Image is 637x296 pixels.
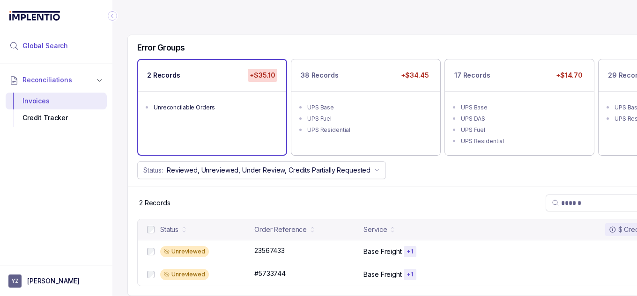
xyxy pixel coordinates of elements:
[248,69,277,82] p: +$35.10
[160,225,178,234] div: Status
[254,225,307,234] div: Order Reference
[143,166,163,175] p: Status:
[6,70,107,90] button: Reconciliations
[139,198,170,208] div: Remaining page entries
[160,246,209,257] div: Unreviewed
[147,71,180,80] p: 2 Records
[254,246,285,255] p: 23567433
[22,75,72,85] span: Reconciliations
[147,248,155,255] input: checkbox-checkbox
[407,248,414,255] p: + 1
[137,161,386,179] button: Status:Reviewed, Unreviewed, Under Review, Credits Partially Requested
[154,103,276,112] div: Unreconcilable Orders
[454,71,490,80] p: 17 Records
[139,198,170,208] p: 2 Records
[254,269,286,278] p: #5733744
[554,69,585,82] p: +$14.70
[461,125,584,135] div: UPS Fuel
[461,137,584,146] div: UPS Residential
[6,91,107,129] div: Reconciliations
[8,274,22,288] span: User initials
[307,114,430,123] div: UPS Fuel
[461,103,584,112] div: UPS Base
[307,103,430,112] div: UPS Base
[461,114,584,123] div: UPS DAS
[160,269,209,280] div: Unreviewed
[399,69,431,82] p: +$34.45
[307,125,430,135] div: UPS Residential
[107,10,118,22] div: Collapse Icon
[147,271,155,278] input: checkbox-checkbox
[13,93,99,109] div: Invoices
[147,226,155,233] input: checkbox-checkbox
[8,274,104,288] button: User initials[PERSON_NAME]
[301,71,339,80] p: 38 Records
[137,43,185,53] h5: Error Groups
[407,271,414,278] p: + 1
[363,247,401,256] p: Base Freight
[167,166,370,175] p: Reviewed, Unreviewed, Under Review, Credits Partially Requested
[27,276,80,286] p: [PERSON_NAME]
[363,270,401,279] p: Base Freight
[363,225,387,234] div: Service
[22,41,68,51] span: Global Search
[13,109,99,126] div: Credit Tracker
